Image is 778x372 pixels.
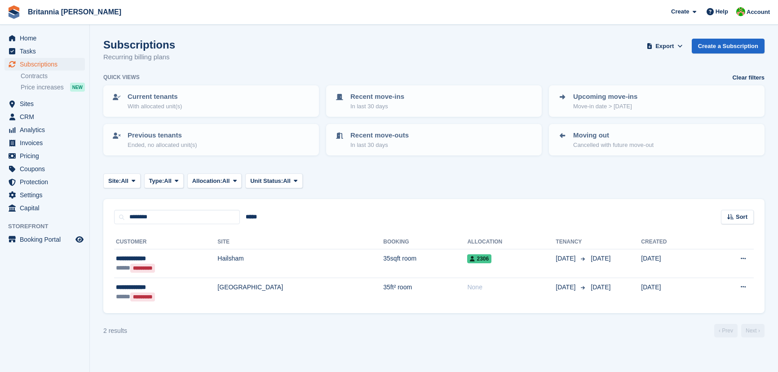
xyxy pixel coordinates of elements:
span: Pricing [20,150,74,162]
span: Booking Portal [20,233,74,246]
th: Site [217,235,383,249]
span: Protection [20,176,74,188]
span: Coupons [20,163,74,175]
th: Tenancy [556,235,587,249]
span: Settings [20,189,74,201]
div: 2 results [103,326,127,336]
a: menu [4,202,85,214]
p: Cancelled with future move-out [573,141,654,150]
button: Site: All [103,173,141,188]
th: Allocation [467,235,556,249]
th: Customer [114,235,217,249]
span: Account [747,8,770,17]
a: Create a Subscription [692,39,765,53]
span: [DATE] [591,255,610,262]
span: [DATE] [556,254,577,263]
td: 35ft² room [383,278,467,306]
button: Type: All [144,173,184,188]
p: Current tenants [128,92,182,102]
a: menu [4,233,85,246]
div: None [467,283,556,292]
a: Price increases NEW [21,82,85,92]
p: Ended, no allocated unit(s) [128,141,197,150]
p: Recent move-outs [350,130,409,141]
span: [DATE] [556,283,577,292]
p: With allocated unit(s) [128,102,182,111]
span: 2306 [467,254,491,263]
span: [DATE] [591,283,610,291]
span: Type: [149,177,164,186]
a: Next [741,324,765,337]
a: Previous [714,324,738,337]
p: In last 30 days [350,102,404,111]
a: menu [4,124,85,136]
span: Sort [736,213,747,221]
span: Unit Status: [250,177,283,186]
a: menu [4,150,85,162]
span: Allocation: [192,177,222,186]
a: menu [4,176,85,188]
button: Allocation: All [187,173,242,188]
td: [DATE] [641,249,706,278]
span: All [121,177,128,186]
span: Site: [108,177,121,186]
a: menu [4,58,85,71]
p: Upcoming move-ins [573,92,637,102]
th: Created [641,235,706,249]
th: Booking [383,235,467,249]
a: Contracts [21,72,85,80]
a: menu [4,189,85,201]
a: Previous tenants Ended, no allocated unit(s) [104,125,318,155]
span: Home [20,32,74,44]
a: Recent move-outs In last 30 days [327,125,541,155]
span: Analytics [20,124,74,136]
span: Invoices [20,137,74,149]
td: [GEOGRAPHIC_DATA] [217,278,383,306]
a: Preview store [74,234,85,245]
a: Clear filters [732,73,765,82]
p: Move-in date > [DATE] [573,102,637,111]
h1: Subscriptions [103,39,175,51]
span: Export [655,42,674,51]
a: menu [4,32,85,44]
a: menu [4,137,85,149]
button: Unit Status: All [245,173,302,188]
td: 35sqft room [383,249,467,278]
span: Capital [20,202,74,214]
p: Moving out [573,130,654,141]
td: [DATE] [641,278,706,306]
a: menu [4,45,85,58]
p: In last 30 days [350,141,409,150]
span: Subscriptions [20,58,74,71]
a: Moving out Cancelled with future move-out [550,125,764,155]
span: Help [716,7,728,16]
p: Recent move-ins [350,92,404,102]
img: Wendy Thorp [736,7,745,16]
span: Sites [20,97,74,110]
button: Export [645,39,685,53]
p: Recurring billing plans [103,52,175,62]
p: Previous tenants [128,130,197,141]
h6: Quick views [103,73,140,81]
a: Recent move-ins In last 30 days [327,86,541,116]
a: menu [4,111,85,123]
div: NEW [70,83,85,92]
span: CRM [20,111,74,123]
img: stora-icon-8386f47178a22dfd0bd8f6a31ec36ba5ce8667c1dd55bd0f319d3a0aa187defe.svg [7,5,21,19]
span: Storefront [8,222,89,231]
span: Tasks [20,45,74,58]
span: All [164,177,172,186]
a: Current tenants With allocated unit(s) [104,86,318,116]
a: Britannia [PERSON_NAME] [24,4,125,19]
a: Upcoming move-ins Move-in date > [DATE] [550,86,764,116]
a: menu [4,163,85,175]
span: All [222,177,230,186]
a: menu [4,97,85,110]
span: Create [671,7,689,16]
span: All [283,177,291,186]
td: Hailsham [217,249,383,278]
nav: Page [712,324,766,337]
span: Price increases [21,83,64,92]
